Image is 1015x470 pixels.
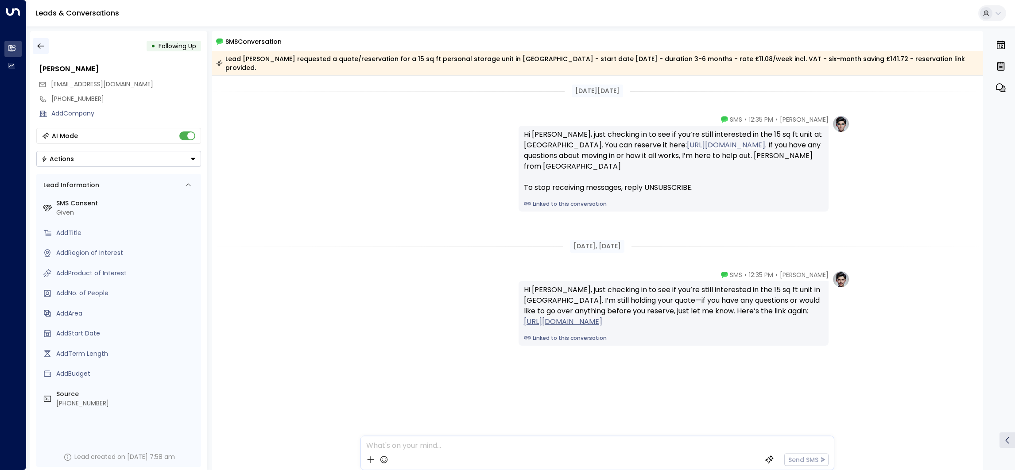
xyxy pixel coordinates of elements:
span: 12:35 PM [749,115,773,124]
div: [PERSON_NAME] [39,64,201,74]
span: SMS [730,115,742,124]
div: Button group with a nested menu [36,151,201,167]
span: • [775,115,778,124]
a: Linked to this conversation [524,334,823,342]
div: [PHONE_NUMBER] [51,94,201,104]
div: [DATE][DATE] [572,85,623,97]
div: AddTerm Length [56,349,198,358]
span: 12:35 PM [749,270,773,279]
div: AddCompany [51,109,201,118]
span: [EMAIL_ADDRESS][DOMAIN_NAME] [51,80,153,89]
span: [PERSON_NAME] [780,115,829,124]
div: Given [56,208,198,217]
div: AddTitle [56,228,198,238]
div: • [151,38,155,54]
span: SMS Conversation [225,36,282,46]
img: profile-logo.png [832,115,850,133]
div: [PHONE_NUMBER] [56,399,198,408]
span: • [775,270,778,279]
div: Lead [PERSON_NAME] requested a quote/reservation for a 15 sq ft personal storage unit in [GEOGRAP... [216,54,978,72]
span: [PERSON_NAME] [780,270,829,279]
span: SMS [730,270,742,279]
span: • [744,115,747,124]
a: [URL][DOMAIN_NAME] [524,316,602,327]
div: AI Mode [52,131,78,140]
button: Actions [36,151,201,167]
div: AddArea [56,309,198,318]
a: Leads & Conversations [35,8,119,18]
a: Linked to this conversation [524,200,823,208]
div: AddNo. of People [56,289,198,298]
div: AddBudget [56,369,198,378]
div: [DATE], [DATE] [570,240,624,253]
img: profile-logo.png [832,270,850,288]
span: Following Up [159,42,196,50]
div: Hi [PERSON_NAME], just checking in to see if you’re still interested in the 15 sq ft unit at [GEO... [524,129,823,193]
div: AddProduct of Interest [56,269,198,278]
a: [URL][DOMAIN_NAME] [687,140,765,150]
label: Source [56,389,198,399]
div: AddRegion of Interest [56,248,198,258]
div: AddStart Date [56,329,198,338]
div: Lead Information [40,181,99,190]
span: • [744,270,747,279]
div: Lead created on [DATE] 7:58 am [74,452,175,462]
span: slf@fastmail.com [51,80,153,89]
label: SMS Consent [56,199,198,208]
div: Actions [41,155,74,163]
div: Hi [PERSON_NAME], just checking in to see if you’re still interested in the 15 sq ft unit in [GEO... [524,285,823,327]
